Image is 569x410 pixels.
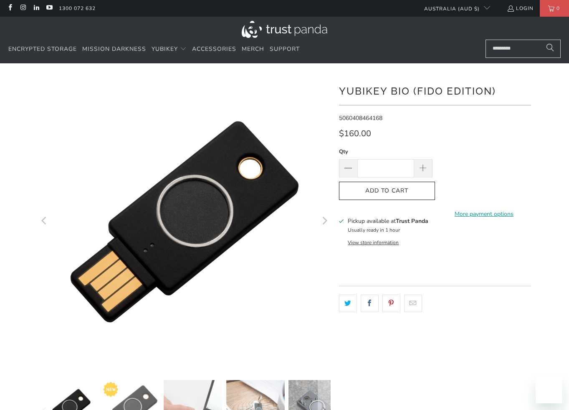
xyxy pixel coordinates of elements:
[540,40,561,58] button: Search
[339,182,435,200] button: Add to Cart
[59,4,96,13] a: 1300 072 632
[507,4,534,13] a: Login
[270,40,300,59] a: Support
[8,45,77,53] span: Encrypted Storage
[33,5,40,12] a: Trust Panda Australia on LinkedIn
[242,40,264,59] a: Merch
[382,295,400,312] a: Share this on Pinterest
[361,295,379,312] a: Share this on Facebook
[6,5,13,12] a: Trust Panda Australia on Facebook
[437,210,531,219] a: More payment options
[82,45,146,53] span: Mission Darkness
[339,128,371,139] span: $160.00
[242,21,327,38] img: Trust Panda Australia
[348,217,428,225] h3: Pickup available at
[82,40,146,59] a: Mission Darkness
[38,76,331,367] a: YubiKey Bio (FIDO Edition) - Trust Panda
[348,239,399,246] button: View store information
[348,227,400,233] small: Usually ready in 1 hour
[396,217,428,225] b: Trust Panda
[339,295,357,312] a: Share this on Twitter
[318,76,331,367] button: Next
[19,5,26,12] a: Trust Panda Australia on Instagram
[8,40,300,59] nav: Translation missing: en.navigation.header.main_nav
[38,76,51,367] button: Previous
[192,45,236,53] span: Accessories
[339,82,531,99] h1: YubiKey Bio (FIDO Edition)
[536,377,562,403] iframe: Button to launch messaging window
[404,295,422,312] a: Email this to a friend
[339,114,382,122] span: 5060408464168
[270,45,300,53] span: Support
[192,40,236,59] a: Accessories
[339,147,432,156] label: Qty
[348,187,426,195] span: Add to Cart
[46,5,53,12] a: Trust Panda Australia on YouTube
[152,45,178,53] span: YubiKey
[242,45,264,53] span: Merch
[486,40,561,58] input: Search...
[8,40,77,59] a: Encrypted Storage
[152,40,187,59] summary: YubiKey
